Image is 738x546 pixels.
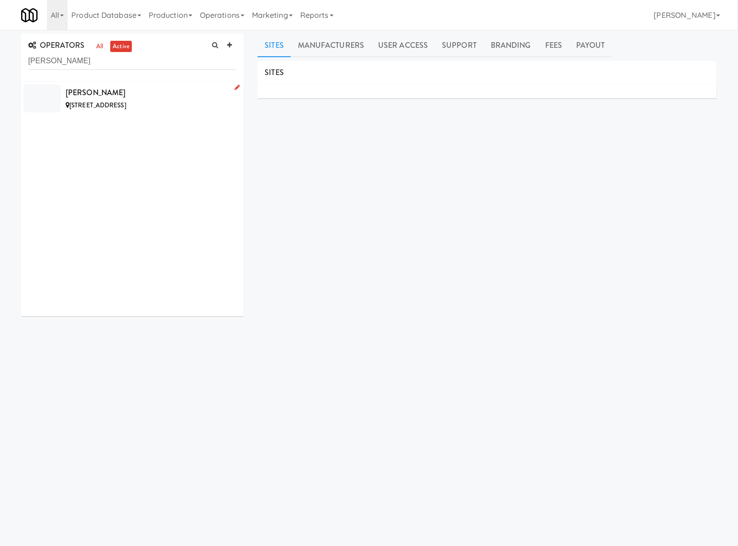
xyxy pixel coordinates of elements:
[69,101,126,110] span: [STREET_ADDRESS]
[265,67,284,78] span: SITES
[484,34,538,57] a: Branding
[291,34,371,57] a: Manufacturers
[435,34,484,57] a: Support
[110,41,132,52] a: active
[66,86,236,100] div: [PERSON_NAME]
[258,34,291,57] a: Sites
[94,41,106,52] a: all
[21,82,243,115] li: [PERSON_NAME][STREET_ADDRESS]
[371,34,435,57] a: User Access
[21,7,38,23] img: Micromart
[569,34,612,57] a: Payout
[28,52,236,70] input: Search Operator
[538,34,569,57] a: Fees
[28,40,84,51] span: OPERATORS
